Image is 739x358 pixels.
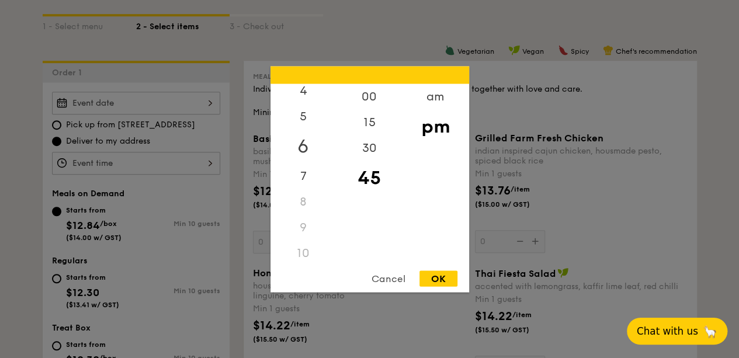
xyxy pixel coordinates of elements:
div: OK [419,270,457,286]
button: Chat with us🦙 [627,318,727,345]
div: 6 [270,129,336,163]
div: 00 [336,84,403,109]
div: 10 [270,240,336,266]
div: 4 [270,78,336,103]
div: 9 [270,214,336,240]
div: 15 [336,109,403,135]
div: 7 [270,163,336,189]
div: Cancel [360,270,417,286]
div: 8 [270,189,336,214]
span: Chat with us [637,325,698,337]
div: 30 [336,135,403,161]
div: 5 [270,103,336,129]
div: 45 [336,161,403,194]
div: pm [403,109,469,143]
span: 🦙 [703,324,717,338]
div: am [403,84,469,109]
